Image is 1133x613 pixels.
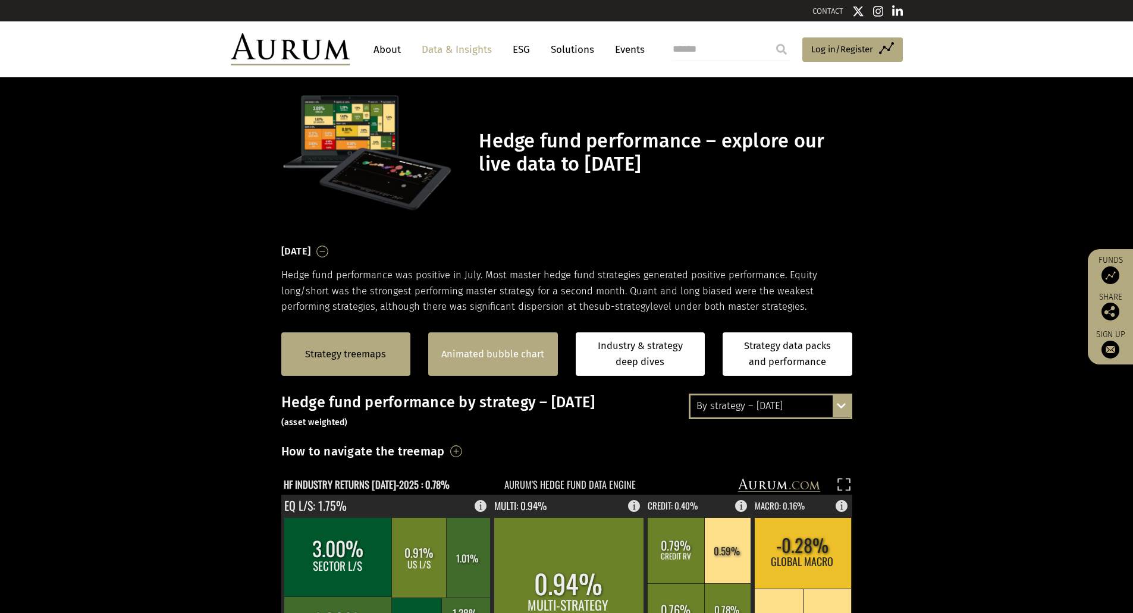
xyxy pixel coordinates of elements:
[416,39,498,61] a: Data & Insights
[1094,255,1127,284] a: Funds
[281,417,348,427] small: (asset weighted)
[576,332,705,376] a: Industry & strategy deep dives
[1101,266,1119,284] img: Access Funds
[802,37,903,62] a: Log in/Register
[305,347,386,362] a: Strategy treemaps
[873,5,884,17] img: Instagram icon
[281,243,311,260] h3: [DATE]
[691,395,850,417] div: By strategy – [DATE]
[811,42,873,56] span: Log in/Register
[812,7,843,15] a: CONTACT
[892,5,903,17] img: Linkedin icon
[507,39,536,61] a: ESG
[770,37,793,61] input: Submit
[281,268,852,315] p: Hedge fund performance was positive in July. Most master hedge fund strategies generated positive...
[1101,341,1119,359] img: Sign up to our newsletter
[368,39,407,61] a: About
[594,301,650,312] span: sub-strategy
[1101,303,1119,320] img: Share this post
[231,33,350,65] img: Aurum
[545,39,600,61] a: Solutions
[441,347,544,362] a: Animated bubble chart
[852,5,864,17] img: Twitter icon
[281,394,852,429] h3: Hedge fund performance by strategy – [DATE]
[723,332,852,376] a: Strategy data packs and performance
[1094,293,1127,320] div: Share
[281,441,445,461] h3: How to navigate the treemap
[609,39,645,61] a: Events
[1094,329,1127,359] a: Sign up
[479,130,849,176] h1: Hedge fund performance – explore our live data to [DATE]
